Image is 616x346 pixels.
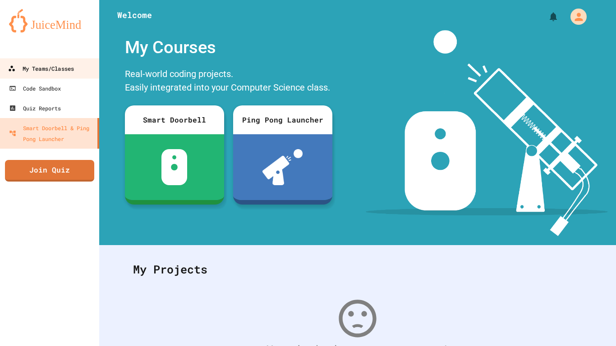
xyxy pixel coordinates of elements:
[262,149,303,185] img: ppl-with-ball.png
[9,9,90,32] img: logo-orange.svg
[233,105,332,134] div: Ping Pong Launcher
[9,103,61,114] div: Quiz Reports
[561,6,589,27] div: My Account
[125,105,224,134] div: Smart Doorbell
[9,123,94,144] div: Smart Doorbell & Ping Pong Launcher
[120,65,337,99] div: Real-world coding projects. Easily integrated into your Computer Science class.
[124,252,591,287] div: My Projects
[161,149,187,185] img: sdb-white.svg
[5,160,94,182] a: Join Quiz
[531,9,561,24] div: My Notifications
[9,83,61,94] div: Code Sandbox
[366,30,607,236] img: banner-image-my-projects.png
[8,63,74,74] div: My Teams/Classes
[120,30,337,65] div: My Courses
